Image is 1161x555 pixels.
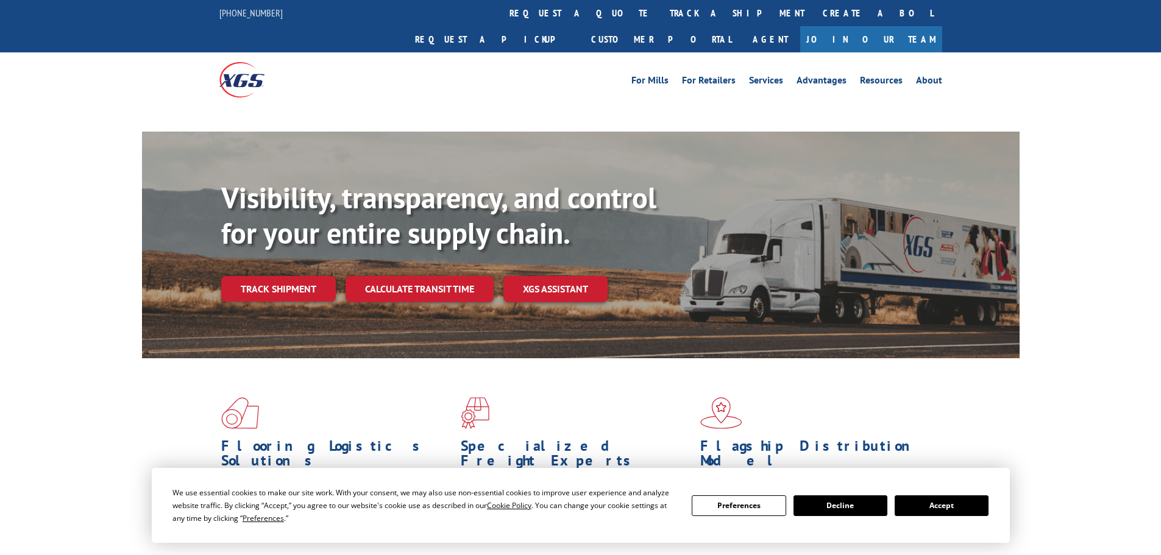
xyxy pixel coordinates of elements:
[172,486,677,525] div: We use essential cookies to make our site work. With your consent, we may also use non-essential ...
[700,397,742,429] img: xgs-icon-flagship-distribution-model-red
[794,495,887,516] button: Decline
[631,76,669,89] a: For Mills
[243,513,284,523] span: Preferences
[219,7,283,19] a: [PHONE_NUMBER]
[221,276,336,302] a: Track shipment
[700,439,931,474] h1: Flagship Distribution Model
[860,76,903,89] a: Resources
[916,76,942,89] a: About
[487,500,531,511] span: Cookie Policy
[749,76,783,89] a: Services
[692,495,786,516] button: Preferences
[682,76,736,89] a: For Retailers
[346,276,494,302] a: Calculate transit time
[800,26,942,52] a: Join Our Team
[461,439,691,474] h1: Specialized Freight Experts
[406,26,582,52] a: Request a pickup
[797,76,847,89] a: Advantages
[221,439,452,474] h1: Flooring Logistics Solutions
[895,495,989,516] button: Accept
[221,397,259,429] img: xgs-icon-total-supply-chain-intelligence-red
[221,179,656,252] b: Visibility, transparency, and control for your entire supply chain.
[152,468,1010,543] div: Cookie Consent Prompt
[461,397,489,429] img: xgs-icon-focused-on-flooring-red
[740,26,800,52] a: Agent
[503,276,608,302] a: XGS ASSISTANT
[582,26,740,52] a: Customer Portal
